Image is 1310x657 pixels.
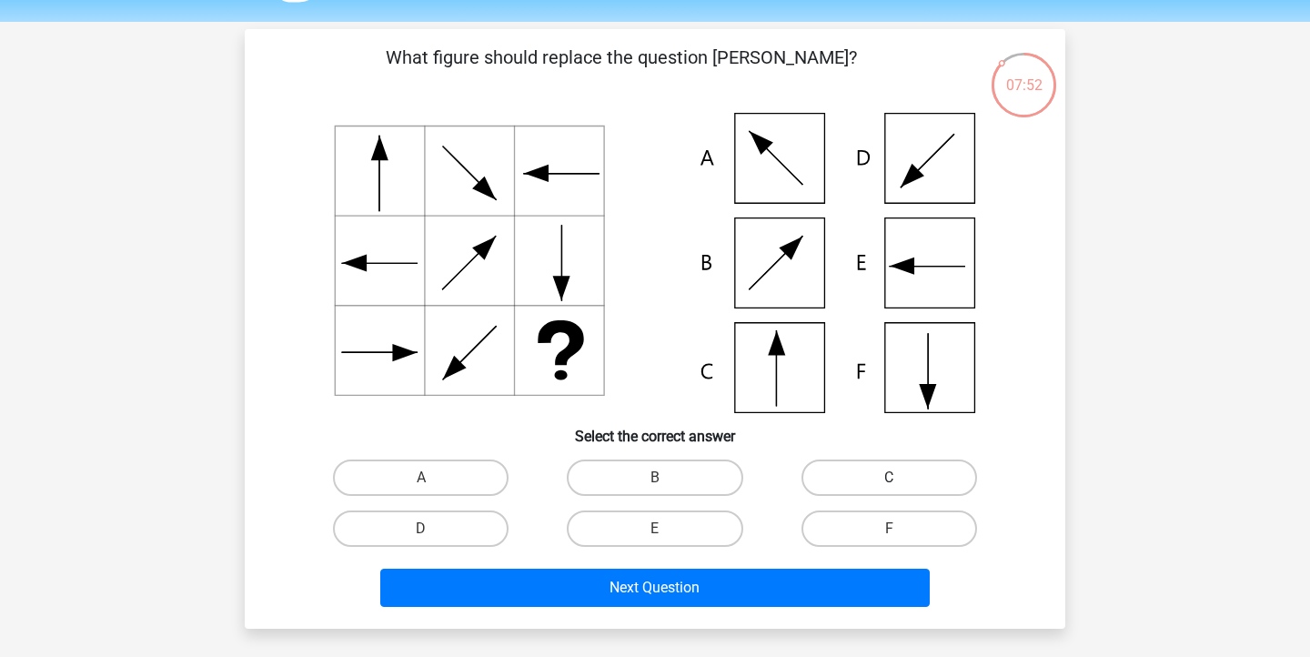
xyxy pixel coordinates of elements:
[801,510,977,547] label: F
[274,413,1036,445] h6: Select the correct answer
[801,460,977,496] label: C
[380,569,931,607] button: Next Question
[990,51,1058,96] div: 07:52
[333,460,509,496] label: A
[567,460,742,496] label: B
[274,44,968,98] p: What figure should replace the question [PERSON_NAME]?
[333,510,509,547] label: D
[567,510,742,547] label: E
